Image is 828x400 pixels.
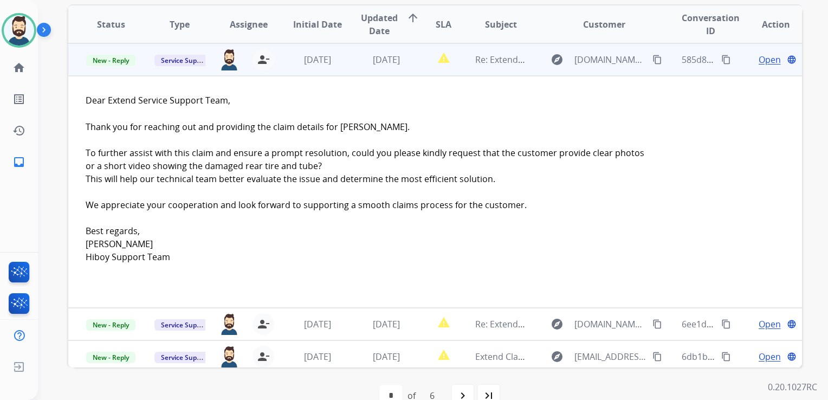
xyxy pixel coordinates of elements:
mat-icon: language [787,352,797,362]
div: Thank you for reaching out and providing the claim details for [PERSON_NAME]. [86,120,647,133]
span: Extend Claim - [PERSON_NAME] - Claim ID: 5a38d968-e0e3-4e5e-a656-169d79c05685 [475,351,815,363]
span: Service Support [154,319,216,331]
mat-icon: inbox [12,156,25,169]
mat-icon: content_copy [721,352,731,362]
mat-icon: list_alt [12,93,25,106]
span: Open [759,53,781,66]
img: agent-avatar [219,313,240,335]
mat-icon: home [12,61,25,74]
mat-icon: report_problem [437,316,450,329]
span: Service Support [154,55,216,66]
th: Action [733,5,802,43]
mat-icon: person_remove [257,53,270,66]
div: To further assist with this claim and ensure a prompt resolution, could you please kindly request... [86,146,647,172]
span: Type [170,18,190,31]
mat-icon: report_problem [437,51,450,64]
span: Subject [485,18,517,31]
span: Assignee [230,18,268,31]
p: 0.20.1027RC [768,380,817,393]
mat-icon: content_copy [652,319,662,329]
span: Status [97,18,125,31]
div: We appreciate your cooperation and look forward to supporting a smooth claims process for the cus... [86,198,647,211]
span: Updated Date [361,11,398,37]
img: agent-avatar [219,346,240,367]
span: New - Reply [86,55,135,66]
span: [DATE] [373,54,400,66]
span: [DATE] [373,351,400,363]
span: [DOMAIN_NAME][EMAIL_ADDRESS][DOMAIN_NAME] [574,53,646,66]
span: New - Reply [86,352,135,363]
span: Conversation ID [682,11,740,37]
mat-icon: report_problem [437,349,450,362]
mat-icon: arrow_upward [406,11,419,24]
mat-icon: language [787,319,797,329]
span: Initial Date [293,18,342,31]
span: [DATE] [304,54,331,66]
span: [DOMAIN_NAME][EMAIL_ADDRESS][DOMAIN_NAME] [574,318,646,331]
img: agent-avatar [219,49,240,70]
span: Dear Extend Service Support Team, [86,94,230,106]
span: [DATE] [373,318,400,330]
span: Open [759,350,781,363]
span: Customer [583,18,625,31]
div: [PERSON_NAME] [86,237,647,250]
span: [DATE] [304,351,331,363]
span: SLA [436,18,451,31]
mat-icon: content_copy [652,352,662,362]
span: [DATE] [304,318,331,330]
mat-icon: history [12,124,25,137]
span: Open [759,318,781,331]
span: Re: Extend Claim - [PERSON_NAME] - Claim ID: 7698d605-0c86-4712-b546-443a26f6183f [475,318,825,330]
mat-icon: explore [551,350,564,363]
div: This will help our technical team better evaluate the issue and determine the most efficient solu... [86,172,647,185]
mat-icon: explore [551,53,564,66]
mat-icon: content_copy [721,319,731,329]
mat-icon: person_remove [257,318,270,331]
span: [EMAIL_ADDRESS][DOMAIN_NAME] [574,350,646,363]
img: avatar [4,15,34,46]
mat-icon: language [787,55,797,64]
span: New - Reply [86,319,135,331]
mat-icon: person_remove [257,350,270,363]
div: Best regards, [86,224,647,237]
mat-icon: content_copy [652,55,662,64]
mat-icon: explore [551,318,564,331]
span: Hiboy Support Team [86,251,170,263]
mat-icon: content_copy [721,55,731,64]
span: Service Support [154,352,216,363]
